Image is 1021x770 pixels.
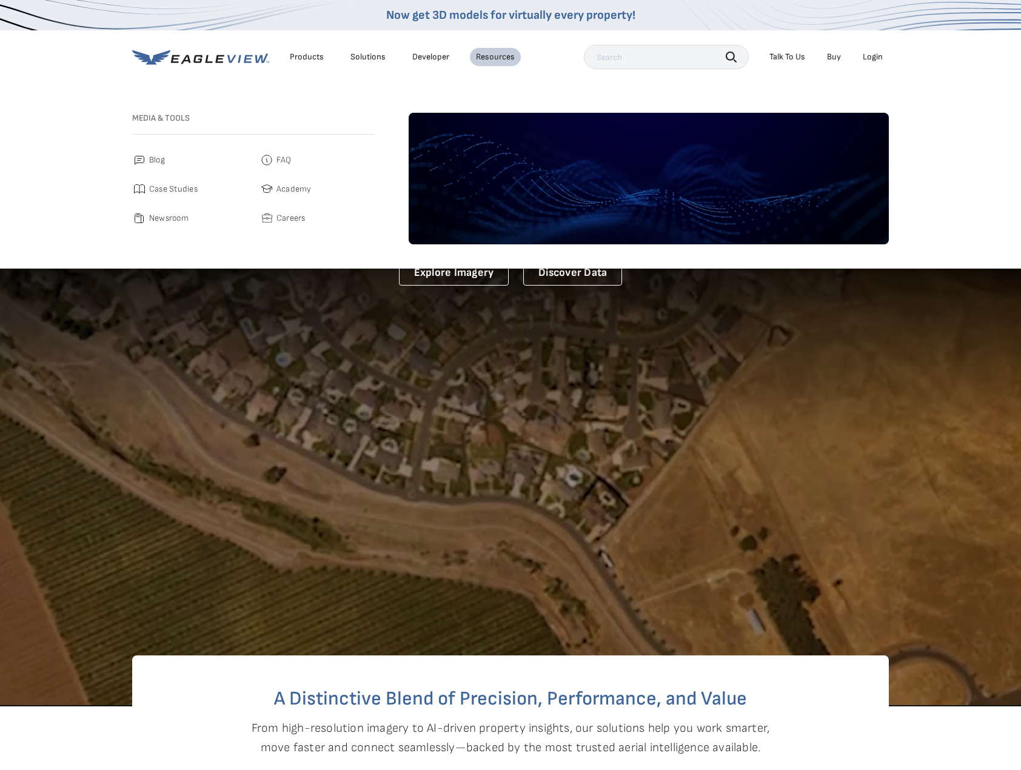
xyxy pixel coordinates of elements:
[251,718,770,757] p: From high-resolution imagery to AI-driven property insights, our solutions help you work smarter,...
[149,182,198,196] span: Case Studies
[290,52,324,62] div: Products
[181,689,840,709] h2: A Distinctive Blend of Precision, Performance, and Value
[276,153,292,167] span: FAQ
[399,261,509,286] a: Explore Imagery
[132,153,247,167] a: Blog
[584,45,749,69] input: Search
[259,153,375,167] a: FAQ
[350,52,386,62] div: Solutions
[132,211,247,226] a: Newsroom
[149,153,165,167] span: Blog
[132,211,147,226] img: newsroom.svg
[132,113,375,124] h3: Media & Tools
[276,211,306,226] span: Careers
[386,8,635,22] a: Now get 3D models for virtually every property!
[149,211,189,226] span: Newsroom
[476,52,515,62] div: Resources
[769,52,805,62] div: Talk To Us
[132,153,147,167] img: blog.svg
[523,261,622,286] a: Discover Data
[259,182,375,196] a: Academy
[863,52,883,62] div: Login
[259,182,274,196] img: academy.svg
[132,182,147,196] img: case_studies.svg
[276,182,312,196] span: Academy
[132,182,247,196] a: Case Studies
[412,52,449,62] a: Developer
[259,211,274,226] img: careers.svg
[259,211,375,226] a: Careers
[409,113,889,244] img: default-image.webp
[259,153,274,167] img: faq.svg
[827,52,841,62] a: Buy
